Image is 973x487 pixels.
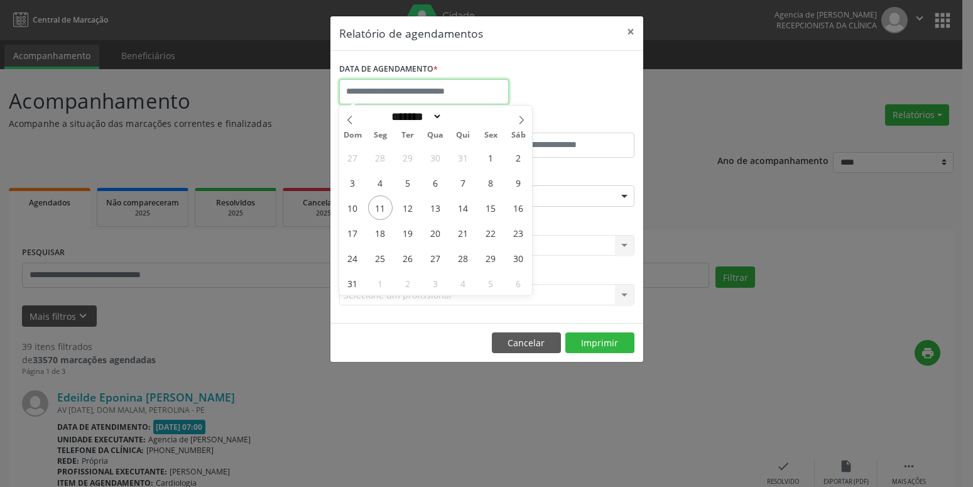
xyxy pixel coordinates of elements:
[423,145,448,170] span: Julho 30, 2025
[340,221,365,245] span: Agosto 17, 2025
[368,246,393,270] span: Agosto 25, 2025
[506,170,531,195] span: Agosto 9, 2025
[479,145,503,170] span: Agosto 1, 2025
[340,145,365,170] span: Julho 27, 2025
[423,221,448,245] span: Agosto 20, 2025
[565,332,634,354] button: Imprimir
[340,195,365,220] span: Agosto 10, 2025
[366,131,394,140] span: Seg
[396,195,420,220] span: Agosto 12, 2025
[339,25,483,41] h5: Relatório de agendamentos
[340,170,365,195] span: Agosto 3, 2025
[368,221,393,245] span: Agosto 18, 2025
[423,271,448,295] span: Setembro 3, 2025
[492,332,561,354] button: Cancelar
[396,246,420,270] span: Agosto 26, 2025
[451,246,476,270] span: Agosto 28, 2025
[451,195,476,220] span: Agosto 14, 2025
[368,195,393,220] span: Agosto 11, 2025
[396,271,420,295] span: Setembro 2, 2025
[368,170,393,195] span: Agosto 4, 2025
[423,246,448,270] span: Agosto 27, 2025
[506,271,531,295] span: Setembro 6, 2025
[368,271,393,295] span: Setembro 1, 2025
[449,131,477,140] span: Qui
[506,195,531,220] span: Agosto 16, 2025
[423,170,448,195] span: Agosto 6, 2025
[340,271,365,295] span: Agosto 31, 2025
[396,145,420,170] span: Julho 29, 2025
[340,246,365,270] span: Agosto 24, 2025
[339,60,438,79] label: DATA DE AGENDAMENTO
[479,195,503,220] span: Agosto 15, 2025
[394,131,421,140] span: Ter
[504,131,532,140] span: Sáb
[396,170,420,195] span: Agosto 5, 2025
[388,110,443,123] select: Month
[451,221,476,245] span: Agosto 21, 2025
[442,110,484,123] input: Year
[368,145,393,170] span: Julho 28, 2025
[421,131,449,140] span: Qua
[479,170,503,195] span: Agosto 8, 2025
[618,16,643,47] button: Close
[479,271,503,295] span: Setembro 5, 2025
[479,246,503,270] span: Agosto 29, 2025
[339,131,367,140] span: Dom
[451,170,476,195] span: Agosto 7, 2025
[396,221,420,245] span: Agosto 19, 2025
[423,195,448,220] span: Agosto 13, 2025
[490,113,634,133] label: ATÉ
[451,145,476,170] span: Julho 31, 2025
[451,271,476,295] span: Setembro 4, 2025
[506,221,531,245] span: Agosto 23, 2025
[506,246,531,270] span: Agosto 30, 2025
[477,131,504,140] span: Sex
[506,145,531,170] span: Agosto 2, 2025
[479,221,503,245] span: Agosto 22, 2025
